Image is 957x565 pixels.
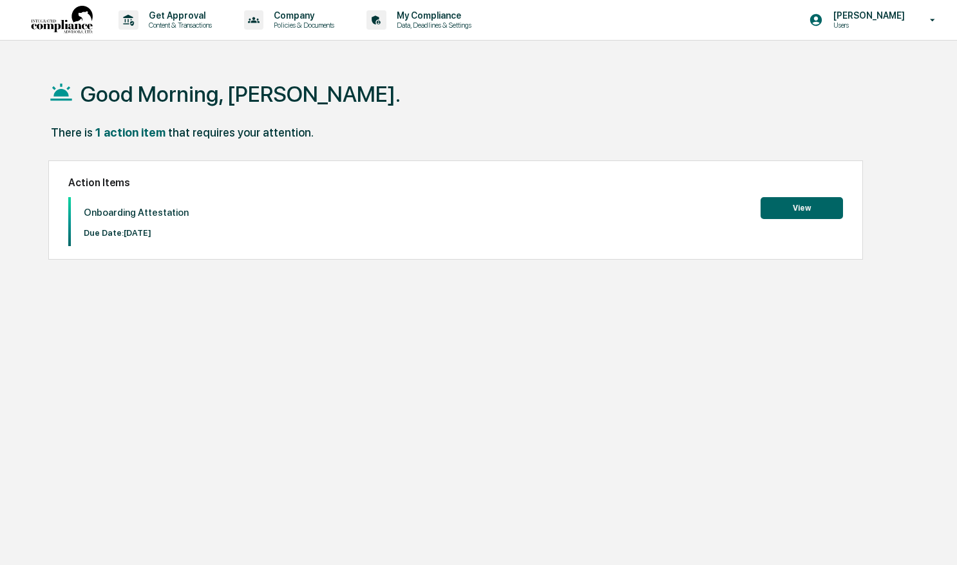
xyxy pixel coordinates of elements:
p: Get Approval [138,10,218,21]
h2: Action Items [68,177,844,189]
div: There is [51,126,93,139]
p: My Compliance [386,10,478,21]
img: logo [31,6,93,35]
p: Onboarding Attestation [84,207,189,218]
p: Due Date: [DATE] [84,228,189,238]
h1: Good Morning, [PERSON_NAME]. [81,81,401,107]
p: [PERSON_NAME] [823,10,911,21]
p: Policies & Documents [263,21,341,30]
div: 1 action item [95,126,166,139]
div: that requires your attention. [168,126,314,139]
p: Content & Transactions [138,21,218,30]
a: View [761,201,843,213]
p: Company [263,10,341,21]
p: Data, Deadlines & Settings [386,21,478,30]
p: Users [823,21,911,30]
button: View [761,197,843,219]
